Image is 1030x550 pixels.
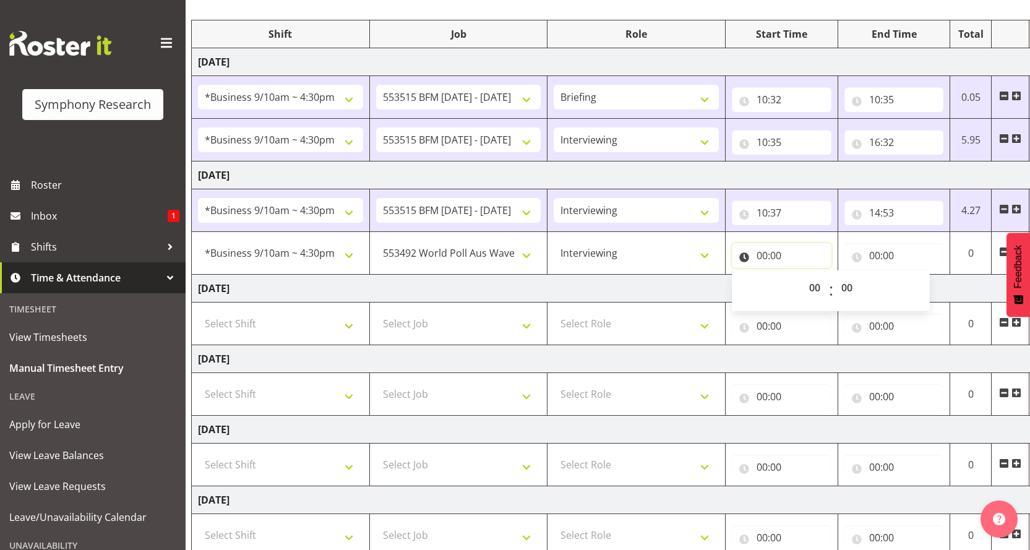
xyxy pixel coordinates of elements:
td: 0 [950,232,992,275]
input: Click to select... [732,87,831,112]
input: Click to select... [732,455,831,479]
span: Roster [31,176,179,194]
span: Manual Timesheet Entry [9,359,176,377]
span: View Leave Balances [9,446,176,465]
span: : [829,275,833,306]
a: Apply for Leave [3,409,182,440]
button: Feedback - Show survey [1006,233,1030,317]
div: Start Time [732,27,831,41]
a: View Timesheets [3,322,182,353]
input: Click to select... [844,455,944,479]
td: 0 [950,444,992,486]
input: Click to select... [732,200,831,225]
a: Manual Timesheet Entry [3,353,182,384]
input: Click to select... [732,525,831,550]
div: Leave [3,384,182,409]
img: help-xxl-2.png [993,513,1005,525]
img: Rosterit website logo [9,31,111,56]
div: End Time [844,27,944,41]
input: Click to select... [732,384,831,409]
span: View Leave Requests [9,477,176,496]
td: 0.05 [950,76,992,119]
span: Leave/Unavailability Calendar [9,508,176,526]
span: Time & Attendance [31,269,161,287]
div: Shift [198,27,363,41]
input: Click to select... [844,130,944,155]
span: Feedback [1013,245,1024,288]
input: Click to select... [844,384,944,409]
span: Inbox [31,207,168,225]
input: Click to select... [732,243,831,268]
span: 1 [168,210,179,222]
td: 0 [950,303,992,345]
span: View Timesheets [9,328,176,346]
div: Total [956,27,985,41]
span: Apply for Leave [9,415,176,434]
input: Click to select... [732,130,831,155]
input: Click to select... [844,243,944,268]
td: 0 [950,373,992,416]
td: 5.95 [950,119,992,161]
input: Click to select... [844,200,944,225]
a: View Leave Balances [3,440,182,471]
input: Click to select... [844,87,944,112]
td: 4.27 [950,189,992,232]
div: Symphony Research [35,95,151,114]
div: Timesheet [3,296,182,322]
a: View Leave Requests [3,471,182,502]
input: Click to select... [732,314,831,338]
input: Click to select... [844,525,944,550]
div: Role [554,27,719,41]
span: Shifts [31,238,161,256]
div: Job [376,27,541,41]
a: Leave/Unavailability Calendar [3,502,182,533]
input: Click to select... [844,314,944,338]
